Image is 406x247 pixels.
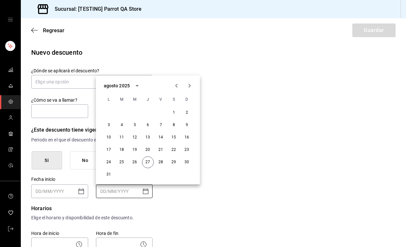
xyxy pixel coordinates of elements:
[142,132,154,143] button: 13
[155,119,167,131] button: 7
[70,151,101,170] button: No
[31,75,153,89] div: Elige una opción
[155,132,167,143] button: 14
[31,68,153,73] label: ¿Dónde se aplicará el descuento?
[168,119,180,131] button: 8
[103,169,115,181] button: 31
[116,144,128,156] button: 18
[168,144,180,156] button: 22
[168,156,180,168] button: 29
[96,231,153,236] label: Hora de fin
[104,82,130,89] div: agosto 2025
[181,93,193,106] span: domingo
[129,144,141,156] button: 19
[43,27,64,34] span: Regresar
[132,80,143,91] button: calendar view is open, switch to year view
[103,132,115,143] button: 10
[181,144,193,156] button: 23
[142,144,154,156] button: 20
[35,185,75,198] input: DD/MM/YYYY
[116,119,128,131] button: 4
[181,156,193,168] button: 30
[129,132,141,143] button: 12
[142,156,154,168] button: 27
[31,27,64,34] button: Regresar
[103,144,115,156] button: 17
[31,205,153,212] p: Horarios
[155,93,167,106] span: viernes
[31,176,88,183] p: Fecha inicio
[8,17,13,22] button: open drawer
[168,132,180,143] button: 15
[129,93,141,106] span: miércoles
[155,156,167,168] button: 28
[31,98,88,102] label: ¿Cómo se va a llamar?
[31,48,396,57] div: Nuevo descuento
[181,119,193,131] button: 9
[181,107,193,119] button: 2
[170,79,183,92] button: Previous month
[31,231,88,236] label: Hora de inicio
[142,119,154,131] button: 6
[31,125,153,135] h6: ¿Este descuento tiene vigencia?
[168,107,180,119] button: 1
[100,185,140,198] input: DD/MM/YYYY
[168,93,180,106] span: sábado
[116,93,128,106] span: martes
[142,93,154,106] span: jueves
[183,79,196,92] button: Next month
[116,132,128,143] button: 11
[31,214,153,221] p: Elige el horario y disponibilidad de este descuento.
[116,156,128,168] button: 25
[103,119,115,131] button: 3
[77,187,85,195] button: Open calendar
[129,119,141,131] button: 5
[103,156,115,168] button: 24
[32,151,62,170] button: Si
[103,93,115,106] span: lunes
[49,5,142,13] h3: Sucursal: [TESTING] Parrot QA Store
[31,137,153,143] p: Periodo en el que el descuento estará activo.
[181,132,193,143] button: 16
[129,156,141,168] button: 26
[155,144,167,156] button: 21
[142,187,150,195] button: Open calendar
